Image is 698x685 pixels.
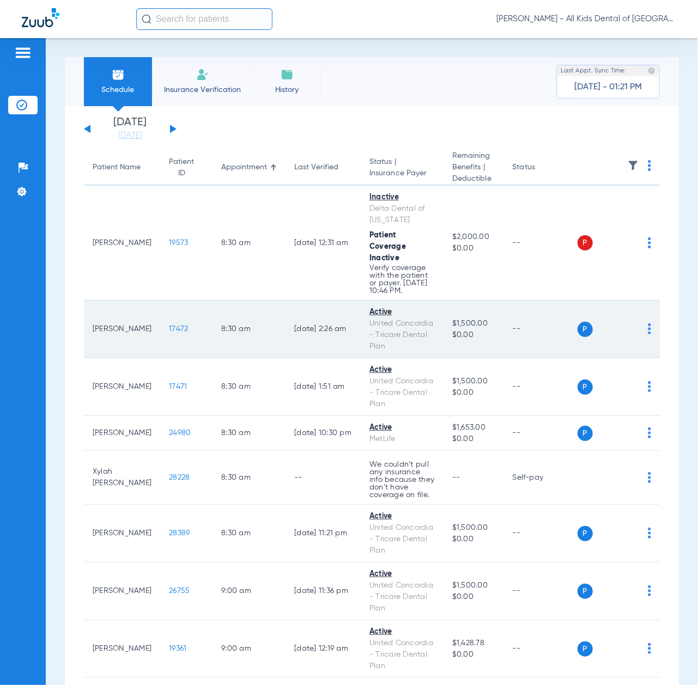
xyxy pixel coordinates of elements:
[261,84,313,95] span: History
[84,301,160,358] td: [PERSON_NAME]
[22,8,59,27] img: Zuub Logo
[369,318,435,352] div: United Concordia - Tricare Dental Plan
[452,173,495,185] span: Deductible
[213,451,286,505] td: 8:30 AM
[213,505,286,562] td: 8:30 AM
[578,380,593,395] span: P
[92,84,144,95] span: Schedule
[648,323,651,334] img: group-dot-blue.svg
[98,130,163,141] a: [DATE]
[504,186,578,301] td: --
[369,231,406,262] span: Patient Coverage Inactive
[84,451,160,505] td: Xylah [PERSON_NAME]
[169,529,190,537] span: 28389
[452,243,495,254] span: $0.00
[136,8,272,30] input: Search for patients
[294,162,338,173] div: Last Verified
[648,381,651,392] img: group-dot-blue.svg
[361,150,444,186] th: Status |
[648,427,651,438] img: group-dot-blue.svg
[169,474,190,481] span: 28228
[452,376,495,387] span: $1,500.00
[369,638,435,672] div: United Concordia - Tricare Dental Plan
[504,150,578,186] th: Status
[452,591,495,603] span: $0.00
[452,534,495,545] span: $0.00
[504,620,578,678] td: --
[369,364,435,376] div: Active
[369,376,435,410] div: United Concordia - Tricare Dental Plan
[452,474,460,481] span: --
[286,505,361,562] td: [DATE] 11:21 PM
[84,416,160,451] td: [PERSON_NAME]
[213,620,286,678] td: 9:00 AM
[578,641,593,657] span: P
[14,46,32,59] img: hamburger-icon
[169,156,204,179] div: Patient ID
[286,416,361,451] td: [DATE] 10:30 PM
[578,322,593,337] span: P
[98,117,163,141] li: [DATE]
[213,301,286,358] td: 8:30 AM
[84,358,160,416] td: [PERSON_NAME]
[221,162,267,173] div: Appointment
[452,638,495,649] span: $1,428.78
[452,422,495,433] span: $1,653.00
[84,562,160,620] td: [PERSON_NAME]
[213,562,286,620] td: 9:00 AM
[169,156,194,179] div: Patient ID
[286,620,361,678] td: [DATE] 12:19 AM
[369,461,435,499] p: We couldn’t pull any insurance info because they don’t have coverage on file.
[84,505,160,562] td: [PERSON_NAME]
[294,162,352,173] div: Last Verified
[644,633,698,685] iframe: Chat Widget
[169,645,186,652] span: 19361
[452,433,495,445] span: $0.00
[213,358,286,416] td: 8:30 AM
[504,451,578,505] td: Self-pay
[169,429,191,437] span: 24980
[369,626,435,638] div: Active
[221,162,277,173] div: Appointment
[628,160,639,171] img: filter.svg
[93,162,141,173] div: Patient Name
[196,68,209,81] img: Manual Insurance Verification
[286,301,361,358] td: [DATE] 2:26 AM
[169,587,190,595] span: 26755
[369,168,435,179] span: Insurance Payer
[444,150,504,186] th: Remaining Benefits |
[648,67,655,75] img: last sync help info
[578,526,593,541] span: P
[112,68,125,81] img: Schedule
[160,84,245,95] span: Insurance Verification
[648,472,651,483] img: group-dot-blue.svg
[504,416,578,451] td: --
[369,580,435,614] div: United Concordia - Tricare Dental Plan
[452,329,495,341] span: $0.00
[452,649,495,660] span: $0.00
[648,237,651,248] img: group-dot-blue.svg
[286,186,361,301] td: [DATE] 12:31 AM
[504,301,578,358] td: --
[452,318,495,329] span: $1,500.00
[578,584,593,599] span: P
[169,239,188,247] span: 19573
[369,568,435,580] div: Active
[648,160,651,171] img: group-dot-blue.svg
[369,422,435,433] div: Active
[648,528,651,539] img: group-dot-blue.svg
[452,580,495,591] span: $1,500.00
[169,325,188,333] span: 17472
[452,387,495,399] span: $0.00
[452,231,495,243] span: $2,000.00
[561,65,626,76] span: Last Appt. Sync Time:
[286,562,361,620] td: [DATE] 11:36 PM
[648,585,651,596] img: group-dot-blue.svg
[504,358,578,416] td: --
[84,620,160,678] td: [PERSON_NAME]
[84,186,160,301] td: [PERSON_NAME]
[369,203,435,226] div: Delta Dental of [US_STATE]
[578,235,593,250] span: P
[142,14,151,24] img: Search Icon
[169,383,187,390] span: 17471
